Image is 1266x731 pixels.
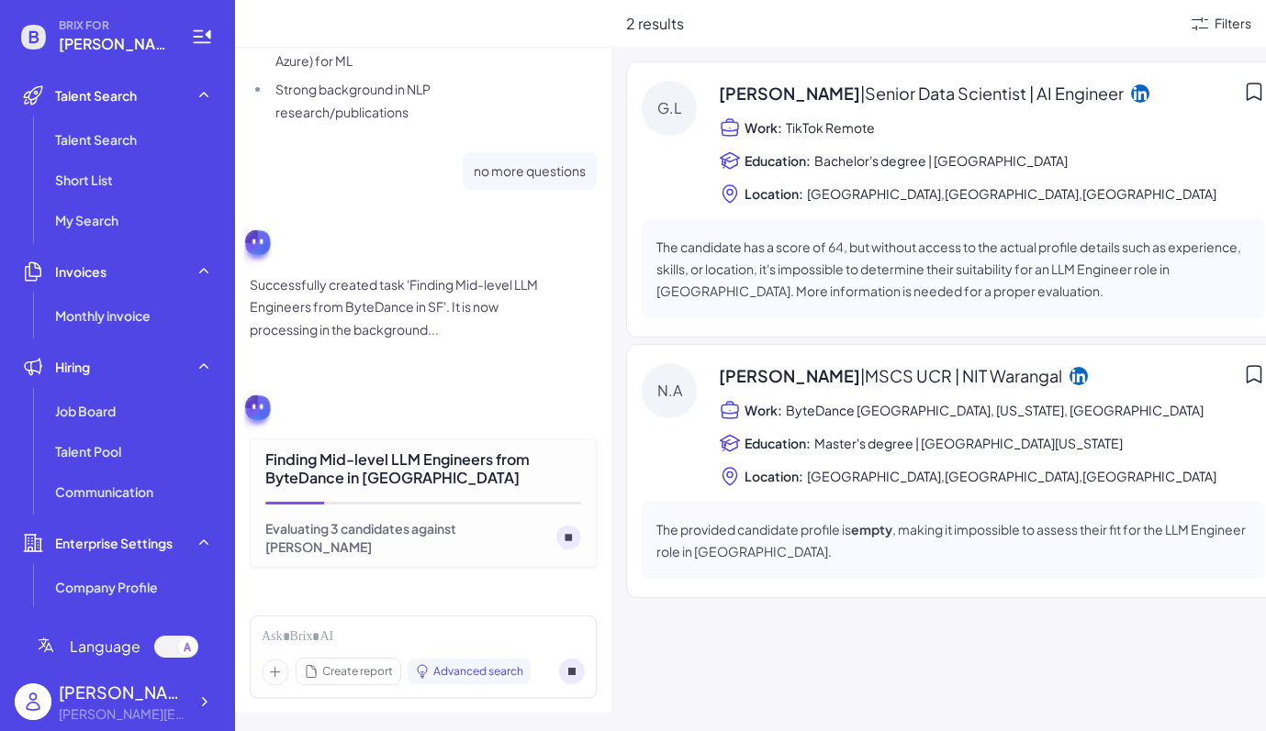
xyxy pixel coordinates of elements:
span: Language [70,636,140,658]
span: Location: [745,467,803,485]
span: Master's degree | [GEOGRAPHIC_DATA][US_STATE] [814,432,1123,454]
span: Work: [745,401,782,419]
span: fiona.jjsun@gmail.com [59,33,169,55]
span: Create report [322,663,393,680]
li: Experience with cloud platforms (AWS, GCP, Azure) for ML [271,27,562,72]
div: Filters [1215,14,1251,33]
div: Fiona Sun [59,680,187,704]
p: no more questions [474,160,586,183]
span: Talent Search [55,86,137,105]
span: Talent Pool [55,442,121,460]
div: Evaluating 3 candidates against [PERSON_NAME] [265,519,549,556]
span: [GEOGRAPHIC_DATA],[GEOGRAPHIC_DATA],[GEOGRAPHIC_DATA] [807,183,1216,205]
span: Education: [745,151,811,170]
span: Talent Search [55,130,137,149]
div: G.L [642,81,697,136]
span: Location: [745,184,803,203]
span: ByteDance [GEOGRAPHIC_DATA], [US_STATE], [GEOGRAPHIC_DATA] [786,399,1204,421]
span: My Search [55,211,118,229]
span: Bachelor's degree | [GEOGRAPHIC_DATA] [814,150,1068,172]
span: Short List [55,171,113,189]
span: BRIX FOR [59,18,169,33]
span: Invoices [55,262,106,281]
div: fiona.jjsun@gmail.com [59,704,187,724]
span: Work: [745,118,782,137]
div: Finding Mid-level LLM Engineers from ByteDance in [GEOGRAPHIC_DATA] [265,450,581,487]
span: 2 results [626,14,684,33]
span: | MSCS UCR | NIT Warangal [860,365,1062,386]
span: Monthly invoice [55,306,151,325]
p: Successfully created task 'Finding Mid-level LLM Engineers from ByteDance in SF'. It is now proce... [250,273,562,341]
span: | Senior Data Scientist | AI Engineer [860,83,1124,104]
div: N.A [642,363,697,418]
span: Enterprise Settings [55,534,173,552]
span: [PERSON_NAME] [719,363,1062,388]
span: Communication [55,482,153,501]
p: The candidate has a score of 64, but without access to the actual profile details such as experie... [656,236,1250,302]
p: The provided candidate profile is , making it impossible to assess their fit for the LLM Engineer... [656,518,1250,562]
span: TikTok Remote [786,116,875,138]
span: [GEOGRAPHIC_DATA],[GEOGRAPHIC_DATA],[GEOGRAPHIC_DATA] [807,465,1216,487]
li: Strong background in NLP research/publications [271,78,562,123]
span: Hiring [55,358,90,376]
span: Job Board [55,402,116,420]
span: Education: [745,434,811,452]
img: user_logo.png [15,683,51,720]
strong: empty [851,521,892,537]
span: [PERSON_NAME] [719,81,1124,105]
span: Company Profile [55,578,158,596]
span: Advanced search [433,663,523,680]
